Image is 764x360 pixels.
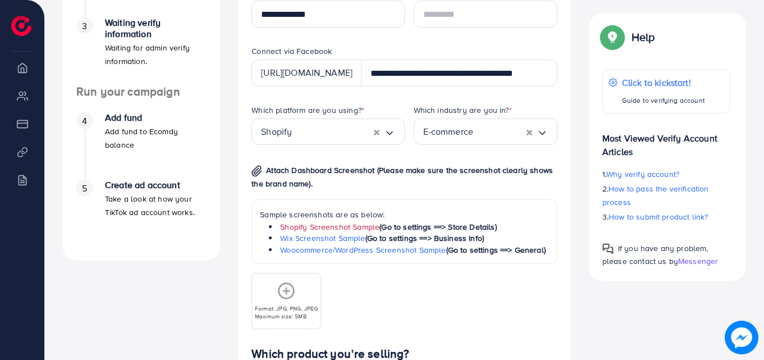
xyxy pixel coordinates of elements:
h4: Waiting verify information [105,17,207,39]
span: If you have any problem, please contact us by [602,243,708,267]
span: How to submit product link? [609,211,708,222]
span: (Go to settings ==> Store Details) [379,221,496,233]
a: Wix Screenshot Sample [280,233,365,244]
div: Search for option [414,119,557,145]
p: Help [632,30,655,44]
span: Messenger [678,256,718,267]
p: Maximum size: 5MB [255,312,318,320]
a: Woocommerce/WordPress Screenshot Sample [280,244,446,256]
span: 5 [82,182,87,195]
span: 4 [82,115,87,127]
img: Popup guide [602,27,623,47]
p: 1. [602,167,730,181]
p: Add fund to Ecomdy balance [105,125,207,152]
p: Guide to verifying account [622,94,705,107]
img: img [251,165,262,177]
li: Create ad account [63,180,220,247]
label: Connect via Facebook [251,45,332,57]
input: Search for option [473,123,527,140]
span: Shopify [261,123,292,140]
img: Popup guide [602,243,614,254]
h4: Create ad account [105,180,207,190]
img: logo [11,16,31,36]
span: (Go to settings ==> General) [446,244,546,256]
p: 2. [602,182,730,209]
span: Attach Dashboard Screenshot (Please make sure the screenshot clearly shows the brand name). [251,165,553,189]
li: Add fund [63,112,220,180]
li: Waiting verify information [63,17,220,85]
input: Search for option [292,123,373,140]
p: Take a look at how your TikTok ad account works. [105,192,207,219]
p: Waiting for admin verify information. [105,41,207,68]
img: image [725,321,758,354]
label: Which industry are you in? [414,104,512,116]
div: Search for option [251,119,404,145]
span: E-commerce [423,123,474,140]
h4: Run your campaign [63,85,220,99]
p: Most Viewed Verify Account Articles [602,122,730,158]
span: Why verify account? [606,168,679,180]
p: Sample screenshots are as below: [260,208,549,221]
div: [URL][DOMAIN_NAME] [251,60,362,86]
button: Clear Selected [374,125,379,138]
button: Clear Selected [527,125,532,138]
label: Which platform are you using? [251,104,364,116]
span: 3 [82,20,87,33]
p: Click to kickstart! [622,76,705,89]
a: Shopify Screenshot Sample [280,221,379,233]
span: (Go to settings ==> Business Info) [365,233,484,244]
span: How to pass the verification process [602,183,709,208]
p: Format: JPG, PNG, JPEG [255,304,318,312]
h4: Add fund [105,112,207,123]
p: 3. [602,210,730,224]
